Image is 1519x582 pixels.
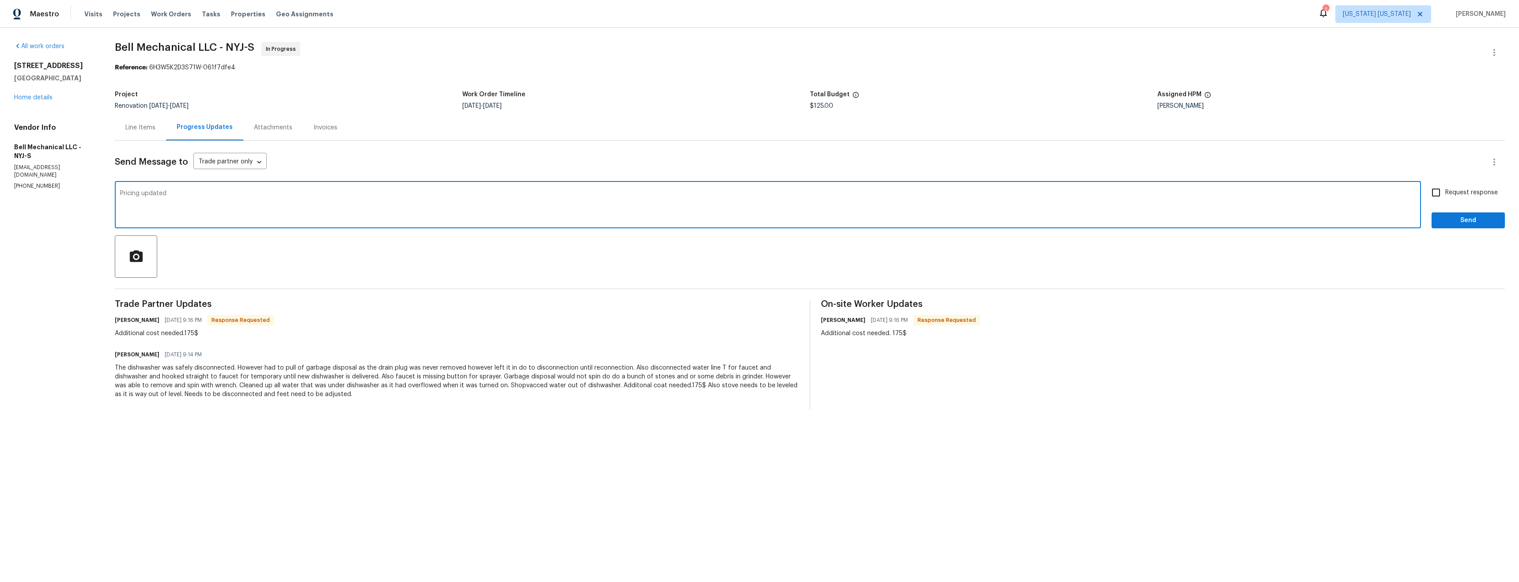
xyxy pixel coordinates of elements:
[314,123,337,132] div: Invoices
[115,316,159,325] h6: [PERSON_NAME]
[821,316,865,325] h6: [PERSON_NAME]
[115,63,1505,72] div: 6H3W5K2D3S71W-061f7dfe4
[1439,215,1498,226] span: Send
[113,10,140,19] span: Projects
[115,103,189,109] span: Renovation
[115,329,274,338] div: Additional cost needed.175$
[14,164,94,179] p: [EMAIL_ADDRESS][DOMAIN_NAME]
[14,123,94,132] h4: Vendor Info
[14,74,94,83] h5: [GEOGRAPHIC_DATA]
[254,123,292,132] div: Attachments
[14,182,94,190] p: [PHONE_NUMBER]
[852,91,859,103] span: The total cost of line items that have been proposed by Opendoor. This sum includes line items th...
[120,190,1416,221] textarea: Pricing updated
[149,103,189,109] span: -
[1157,103,1505,109] div: [PERSON_NAME]
[821,300,1505,309] span: On-site Worker Updates
[14,61,94,70] h2: [STREET_ADDRESS]
[14,43,64,49] a: All work orders
[202,11,220,17] span: Tasks
[914,316,979,325] span: Response Requested
[821,329,980,338] div: Additional cost needed. 175$
[462,103,481,109] span: [DATE]
[810,91,850,98] h5: Total Budget
[115,42,254,53] span: Bell Mechanical LLC - NYJ-S
[14,143,94,160] h5: Bell Mechanical LLC - NYJ-S
[1323,5,1329,14] div: 1
[14,94,53,101] a: Home details
[1445,188,1498,197] span: Request response
[30,10,59,19] span: Maestro
[1432,212,1505,229] button: Send
[165,316,202,325] span: [DATE] 9:16 PM
[462,103,502,109] span: -
[871,316,908,325] span: [DATE] 9:16 PM
[84,10,102,19] span: Visits
[810,103,833,109] span: $125.00
[115,64,147,71] b: Reference:
[149,103,168,109] span: [DATE]
[170,103,189,109] span: [DATE]
[177,123,233,132] div: Progress Updates
[276,10,333,19] span: Geo Assignments
[483,103,502,109] span: [DATE]
[1204,91,1211,103] span: The hpm assigned to this work order.
[1452,10,1506,19] span: [PERSON_NAME]
[208,316,273,325] span: Response Requested
[115,300,799,309] span: Trade Partner Updates
[151,10,191,19] span: Work Orders
[165,350,202,359] span: [DATE] 9:14 PM
[115,158,188,166] span: Send Message to
[231,10,265,19] span: Properties
[1157,91,1202,98] h5: Assigned HPM
[125,123,155,132] div: Line Items
[266,45,299,53] span: In Progress
[193,155,267,170] div: Trade partner only
[462,91,525,98] h5: Work Order Timeline
[115,363,799,399] div: The dishwasher was safely disconnected. However had to pull of garbage disposal as the drain plug...
[115,91,138,98] h5: Project
[115,350,159,359] h6: [PERSON_NAME]
[1343,10,1411,19] span: [US_STATE] [US_STATE]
